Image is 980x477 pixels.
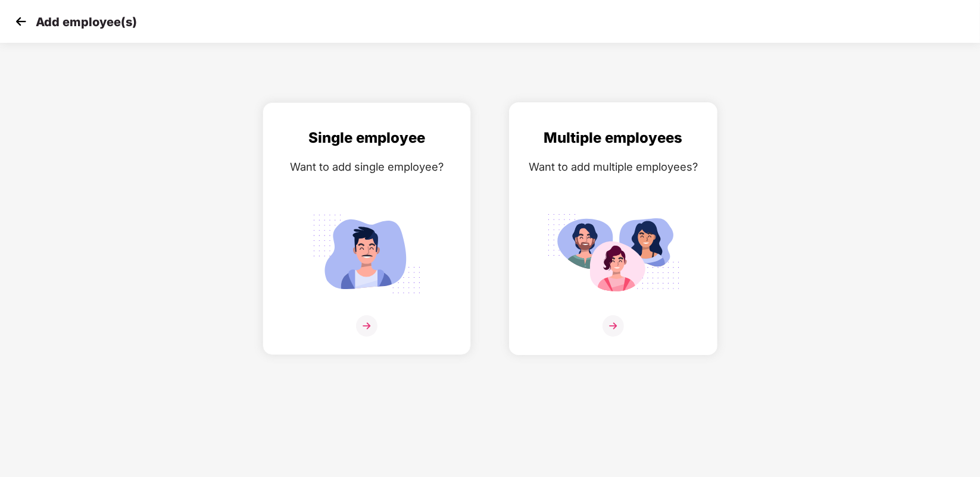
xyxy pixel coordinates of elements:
img: svg+xml;base64,PHN2ZyB4bWxucz0iaHR0cDovL3d3dy53My5vcmcvMjAwMC9zdmciIGlkPSJTaW5nbGVfZW1wbG95ZWUiIH... [300,208,433,300]
div: Single employee [275,127,458,149]
img: svg+xml;base64,PHN2ZyB4bWxucz0iaHR0cDovL3d3dy53My5vcmcvMjAwMC9zdmciIHdpZHRoPSIzNiIgaGVpZ2h0PSIzNi... [603,315,624,337]
img: svg+xml;base64,PHN2ZyB4bWxucz0iaHR0cDovL3d3dy53My5vcmcvMjAwMC9zdmciIGlkPSJNdWx0aXBsZV9lbXBsb3llZS... [547,208,680,300]
div: Want to add single employee? [275,158,458,175]
div: Want to add multiple employees? [522,158,705,175]
img: svg+xml;base64,PHN2ZyB4bWxucz0iaHR0cDovL3d3dy53My5vcmcvMjAwMC9zdmciIHdpZHRoPSIzNiIgaGVpZ2h0PSIzNi... [356,315,377,337]
img: svg+xml;base64,PHN2ZyB4bWxucz0iaHR0cDovL3d3dy53My5vcmcvMjAwMC9zdmciIHdpZHRoPSIzMCIgaGVpZ2h0PSIzMC... [12,12,30,30]
p: Add employee(s) [36,15,137,29]
div: Multiple employees [522,127,705,149]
